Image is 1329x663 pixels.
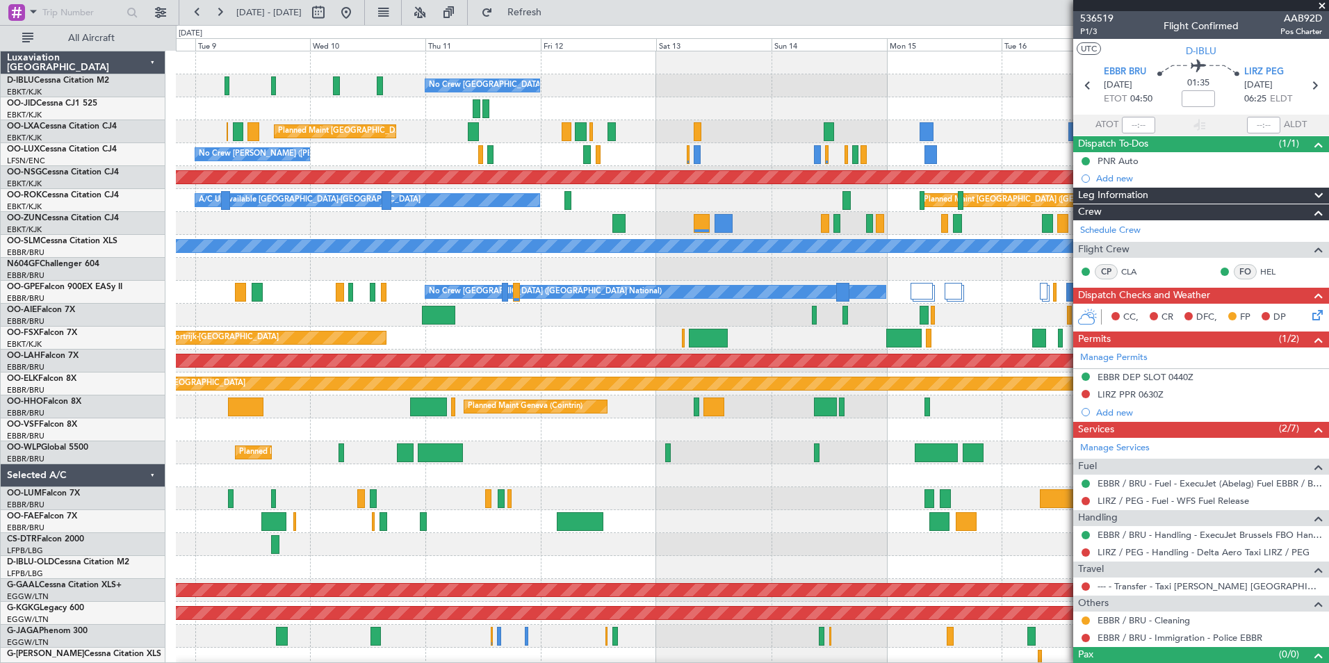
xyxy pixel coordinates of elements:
[7,500,44,510] a: EBBR/BRU
[772,38,887,51] div: Sun 14
[1098,614,1190,626] a: EBBR / BRU - Cleaning
[7,224,42,235] a: EBKT/KJK
[7,122,117,131] a: OO-LXACessna Citation CJ4
[1164,19,1239,33] div: Flight Confirmed
[1078,562,1104,578] span: Travel
[7,443,88,452] a: OO-WLPGlobal 5500
[199,190,421,211] div: A/C Unavailable [GEOGRAPHIC_DATA]-[GEOGRAPHIC_DATA]
[1279,331,1299,346] span: (1/2)
[7,375,38,383] span: OO-ELK
[429,281,662,302] div: No Crew [GEOGRAPHIC_DATA] ([GEOGRAPHIC_DATA] National)
[1078,188,1148,204] span: Leg Information
[7,247,44,258] a: EBBR/BRU
[429,75,662,96] div: No Crew [GEOGRAPHIC_DATA] ([GEOGRAPHIC_DATA] National)
[1078,647,1093,663] span: Pax
[7,191,119,199] a: OO-ROKCessna Citation CJ4
[1104,92,1127,106] span: ETOT
[199,144,366,165] div: No Crew [PERSON_NAME] ([PERSON_NAME])
[1098,580,1322,592] a: --- - Transfer - Taxi [PERSON_NAME] [GEOGRAPHIC_DATA]
[7,443,41,452] span: OO-WLP
[1078,331,1111,347] span: Permits
[7,76,34,85] span: D-IBLU
[1098,529,1322,541] a: EBBR / BRU - Handling - ExecuJet Brussels FBO Handling Abelag
[7,614,49,625] a: EGGW/LTN
[7,214,119,222] a: OO-ZUNCessna Citation CJ4
[7,122,40,131] span: OO-LXA
[7,156,45,166] a: LFSN/ENC
[1098,546,1310,558] a: LIRZ / PEG - Handling - Delta Aero Taxi LIRZ / PEG
[7,454,44,464] a: EBBR/BRU
[1002,38,1117,51] div: Tue 16
[1078,596,1109,612] span: Others
[1078,136,1148,152] span: Dispatch To-Dos
[7,581,39,589] span: G-GAAL
[7,99,97,108] a: OO-JIDCessna CJ1 525
[7,512,77,521] a: OO-FAEFalcon 7X
[1187,76,1209,90] span: 01:35
[7,237,40,245] span: OO-SLM
[7,650,161,658] a: G-[PERSON_NAME]Cessna Citation XLS
[7,283,40,291] span: OO-GPE
[1244,79,1273,92] span: [DATE]
[179,28,202,40] div: [DATE]
[1123,311,1139,325] span: CC,
[7,535,37,543] span: CS-DTR
[475,1,558,24] button: Refresh
[1098,371,1193,383] div: EBBR DEP SLOT 0440Z
[1078,459,1097,475] span: Fuel
[1244,65,1284,79] span: LIRZ PEG
[1095,118,1118,132] span: ATOT
[1080,26,1114,38] span: P1/3
[7,191,42,199] span: OO-ROK
[7,420,39,429] span: OO-VSF
[1186,44,1216,58] span: D-IBLU
[7,133,42,143] a: EBKT/KJK
[1244,92,1266,106] span: 06:25
[7,568,43,579] a: LFPB/LBG
[117,327,279,348] div: Planned Maint Kortrijk-[GEOGRAPHIC_DATA]
[7,352,79,360] a: OO-LAHFalcon 7X
[1104,79,1132,92] span: [DATE]
[7,535,84,543] a: CS-DTRFalcon 2000
[7,398,43,406] span: OO-HHO
[7,627,39,635] span: G-JAGA
[1284,118,1307,132] span: ALDT
[7,76,109,85] a: D-IBLUCessna Citation M2
[1121,265,1152,278] a: CLA
[1098,477,1322,489] a: EBBR / BRU - Fuel - ExecuJet (Abelag) Fuel EBBR / BRU
[7,604,84,612] a: G-KGKGLegacy 600
[656,38,772,51] div: Sat 13
[1096,407,1322,418] div: Add new
[7,627,88,635] a: G-JAGAPhenom 300
[7,329,39,337] span: OO-FSX
[1077,42,1101,55] button: UTC
[1080,224,1141,238] a: Schedule Crew
[7,591,49,602] a: EGGW/LTN
[7,306,75,314] a: OO-AIEFalcon 7X
[7,650,84,658] span: G-[PERSON_NAME]
[7,558,129,566] a: D-IBLU-OLDCessna Citation M2
[7,316,44,327] a: EBBR/BRU
[7,431,44,441] a: EBBR/BRU
[7,637,49,648] a: EGGW/LTN
[7,339,42,350] a: EBKT/KJK
[1280,26,1322,38] span: Pos Charter
[239,442,339,463] div: Planned Maint Milan (Linate)
[7,179,42,189] a: EBKT/KJK
[1104,65,1146,79] span: EBBR BRU
[1234,264,1257,279] div: FO
[7,110,42,120] a: EBKT/KJK
[1078,204,1102,220] span: Crew
[7,352,40,360] span: OO-LAH
[7,523,44,533] a: EBBR/BRU
[1078,422,1114,438] span: Services
[7,512,39,521] span: OO-FAE
[7,202,42,212] a: EBKT/KJK
[7,237,117,245] a: OO-SLMCessna Citation XLS
[1122,117,1155,133] input: --:--
[7,420,77,429] a: OO-VSFFalcon 8X
[7,260,99,268] a: N604GFChallenger 604
[310,38,425,51] div: Wed 10
[7,489,42,498] span: OO-LUM
[7,214,42,222] span: OO-ZUN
